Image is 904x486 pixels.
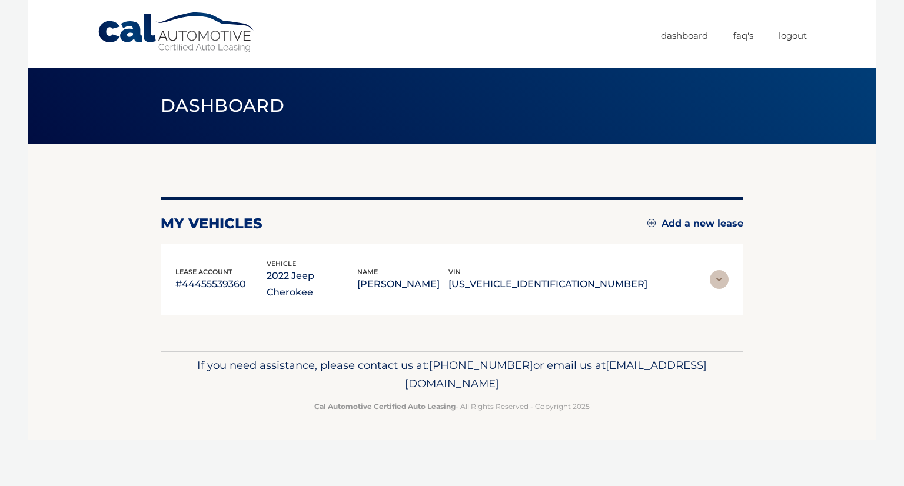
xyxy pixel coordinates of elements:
[168,400,736,412] p: - All Rights Reserved - Copyright 2025
[429,358,533,372] span: [PHONE_NUMBER]
[175,276,267,292] p: #44455539360
[175,268,232,276] span: lease account
[168,356,736,394] p: If you need assistance, please contact us at: or email us at
[97,12,256,54] a: Cal Automotive
[267,259,296,268] span: vehicle
[779,26,807,45] a: Logout
[314,402,456,411] strong: Cal Automotive Certified Auto Leasing
[161,95,284,116] span: Dashboard
[357,276,448,292] p: [PERSON_NAME]
[661,26,708,45] a: Dashboard
[357,268,378,276] span: name
[733,26,753,45] a: FAQ's
[647,219,656,227] img: add.svg
[448,276,647,292] p: [US_VEHICLE_IDENTIFICATION_NUMBER]
[267,268,358,301] p: 2022 Jeep Cherokee
[710,270,729,289] img: accordion-rest.svg
[161,215,262,232] h2: my vehicles
[448,268,461,276] span: vin
[647,218,743,229] a: Add a new lease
